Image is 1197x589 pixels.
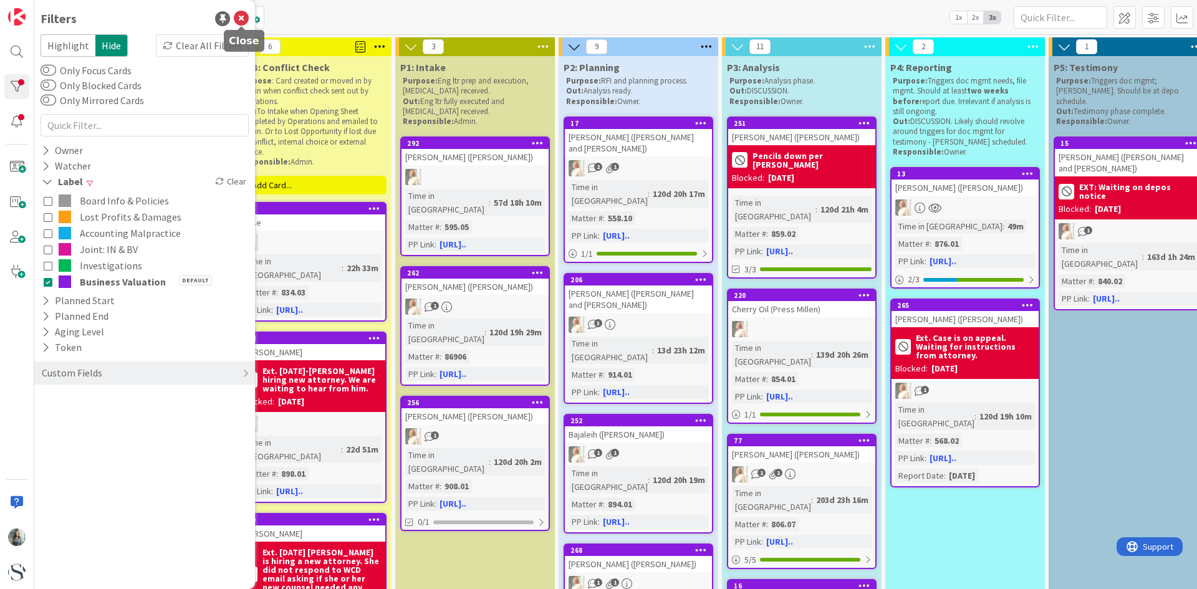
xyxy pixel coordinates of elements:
div: 262 [401,267,549,279]
img: KS [732,321,748,337]
div: 595.05 [441,220,472,234]
a: [URL].. [766,391,793,402]
p: Triggers doc mgmt needs, file mgmt. Should at least report due. Irrelevant if analysis is still o... [893,76,1037,117]
p: : Card created or moved in by Admin when conflict check sent out by Operations. [239,76,384,107]
div: Matter # [732,372,766,386]
div: Blocked: [1059,203,1091,216]
div: Matter # [405,220,440,234]
span: : [1002,219,1004,233]
div: PP Link [569,385,598,399]
div: PP Link [405,367,435,381]
a: [URL].. [603,230,630,241]
span: Board Info & Policies [80,193,169,209]
span: : [815,203,817,216]
input: Quick Filter... [1014,6,1107,29]
a: [URL].. [276,304,303,315]
div: 254 [244,334,385,343]
div: Blocked: [895,362,928,375]
div: Filters [41,9,77,28]
div: 268[PERSON_NAME] ([PERSON_NAME]) [565,545,712,572]
span: : [974,409,976,423]
img: KS [732,466,748,482]
strong: Out: [566,85,584,96]
div: Clear [213,174,249,189]
strong: Purpose: [893,75,928,86]
span: 1 [611,163,619,171]
div: 120d 19h 10m [976,409,1035,423]
div: Time in [GEOGRAPHIC_DATA] [1059,243,1142,271]
div: Matter # [732,227,766,241]
div: 17 [565,118,712,129]
div: PP Link [732,390,761,403]
div: KS [565,317,712,333]
span: : [761,390,763,403]
div: KS [565,446,712,462]
div: 558.10 [605,211,635,225]
div: [PERSON_NAME] ([PERSON_NAME]) [401,408,549,424]
div: 13 [892,168,1039,180]
div: 17[PERSON_NAME] ([PERSON_NAME] and [PERSON_NAME]) [565,118,712,156]
span: 9 [586,39,607,54]
b: Ext. [DATE]-[PERSON_NAME] hiring new attorney. We are waiting to hear from him. [262,366,382,393]
p: DISCUSSION. [729,86,874,96]
span: Highlight [41,34,95,57]
span: : [930,434,931,448]
div: 256 [407,398,549,407]
a: [URL].. [930,256,956,267]
div: PP Link [405,237,435,251]
div: 876.01 [931,237,962,251]
span: : [930,237,931,251]
div: Time in [GEOGRAPHIC_DATA] [405,318,484,346]
div: 262 [407,269,549,277]
b: Ext. Case is on appeal. Waiting for instructions from attorney. [916,333,1035,360]
div: 568.02 [931,434,962,448]
img: KS [569,160,585,176]
div: KS [401,299,549,315]
strong: Purpose: [729,75,764,86]
span: : [435,367,436,381]
b: Pencils down per [PERSON_NAME] [752,151,872,169]
span: Lost Profits & Damages [80,209,181,225]
span: : [342,261,344,275]
div: 262[PERSON_NAME] ([PERSON_NAME]) [401,267,549,295]
span: 1 / 1 [744,408,756,421]
strong: Purpose: [566,75,601,86]
div: Matter # [569,368,603,381]
div: Label [41,174,84,189]
button: Joint: IN & BV [44,241,246,257]
button: Only Focus Cards [41,64,56,77]
span: 1 [1076,39,1097,54]
div: 13 [897,170,1039,178]
input: Quick Filter... [41,114,249,136]
div: 256[PERSON_NAME] ([PERSON_NAME]) [401,397,549,424]
span: : [489,196,491,209]
a: [URL].. [440,498,466,509]
div: Custom Fields [41,365,103,381]
div: 220 [734,291,875,300]
div: 139d 20h 26m [813,348,872,362]
div: Matter # [242,285,276,299]
div: Blocked: [242,395,274,408]
strong: Out: [893,116,910,127]
div: 17 [570,119,712,128]
div: 251 [728,118,875,129]
label: Only Mirrored Cards [41,93,144,108]
div: 77[PERSON_NAME] ([PERSON_NAME]) [728,435,875,462]
div: 120d 21h 4m [817,203,872,216]
img: KS [405,169,421,185]
span: Default [179,275,212,285]
span: P0-B: Conflict Check [237,61,330,74]
div: 252 [565,415,712,426]
p: To Intake when Opening Sheet completed by Operations and emailed to Admin. Or to Lost Opportunity... [239,107,384,157]
div: [DATE] [768,171,794,184]
div: 511Rose [238,203,385,231]
div: KS [401,169,549,185]
div: KS [565,160,712,176]
strong: Responsible: [566,96,617,107]
span: Joint: IN & BV [80,241,138,257]
span: P1: Intake [400,61,446,74]
div: 86906 [441,350,469,363]
span: 2x [967,11,984,24]
div: KS [401,428,549,444]
span: 3/3 [744,263,756,276]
